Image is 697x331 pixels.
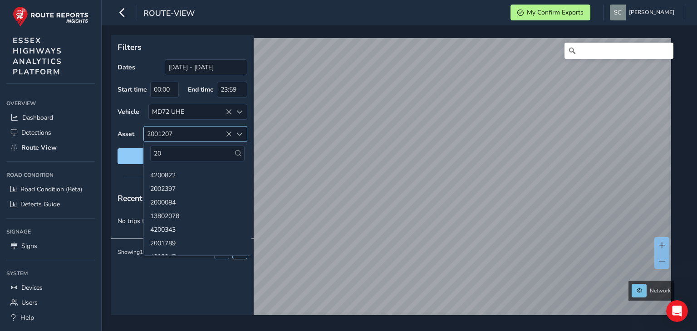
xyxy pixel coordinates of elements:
span: Route View [21,143,57,152]
div: Signage [6,225,95,239]
iframe: Intercom live chat [666,300,688,322]
div: MD72 UHE [149,104,232,119]
a: Defects Guide [6,197,95,212]
img: rr logo [13,6,88,27]
li: 2000084 [144,195,251,209]
span: Dashboard [22,113,53,122]
a: Users [6,295,95,310]
button: My Confirm Exports [510,5,590,20]
input: Search [564,43,673,59]
a: Road Condition (Beta) [6,182,95,197]
span: Recent trips [118,193,162,204]
span: My Confirm Exports [527,8,584,17]
div: Select an asset code [232,127,247,141]
li: 13802078 [144,209,251,222]
li: 2001789 [144,236,251,249]
span: Devices [21,283,43,292]
span: Network [650,287,671,294]
span: route-view [143,8,195,20]
label: Dates [118,63,135,72]
li: 4200247 [144,249,251,263]
label: Start time [118,85,147,94]
li: 4200343 [144,222,251,236]
span: 2001207 [144,127,232,141]
span: Help [20,313,34,322]
label: Vehicle [118,107,139,116]
canvas: Map [114,38,671,326]
a: Route View [6,140,95,155]
label: Asset [118,130,134,138]
div: System [6,267,95,280]
button: [PERSON_NAME] [610,5,677,20]
a: Detections [6,125,95,140]
span: Defects Guide [20,200,60,209]
span: Users [21,298,38,307]
p: No trips to show. [111,210,254,232]
span: Road Condition (Beta) [20,185,82,194]
div: Road Condition [6,168,95,182]
a: Devices [6,280,95,295]
img: diamond-layout [610,5,626,20]
button: Reset filters [118,148,247,164]
span: ESSEX HIGHWAYS ANALYTICS PLATFORM [13,35,62,77]
span: Detections [21,128,51,137]
a: Dashboard [6,110,95,125]
a: Help [6,310,95,325]
label: End time [188,85,214,94]
div: Showing 1 to 20 of 30 trips [118,248,177,256]
span: [PERSON_NAME] [629,5,674,20]
li: 4200822 [144,168,251,181]
span: Signs [21,242,37,250]
li: 2002397 [144,181,251,195]
p: Filters [118,41,247,53]
div: Overview [6,97,95,110]
span: Reset filters [124,152,241,161]
a: Signs [6,239,95,253]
